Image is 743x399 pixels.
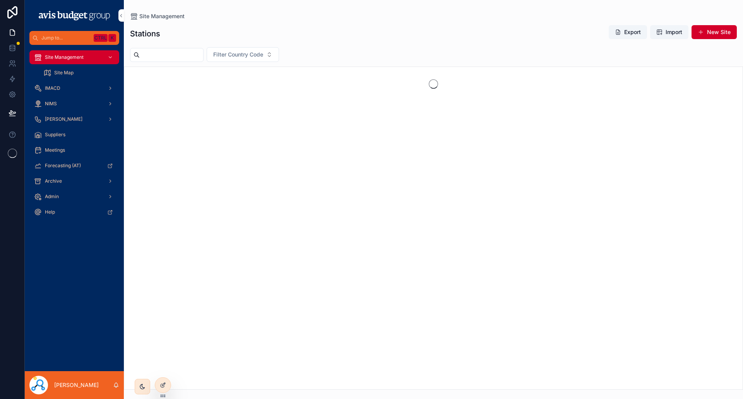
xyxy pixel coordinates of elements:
[29,190,119,204] a: Admin
[130,12,185,20] a: Site Management
[45,178,62,184] span: Archive
[45,132,65,138] span: Suppliers
[609,25,647,39] button: Export
[37,9,111,22] img: App logo
[666,28,682,36] span: Import
[54,70,74,76] span: Site Map
[45,85,60,91] span: IMACD
[213,51,263,58] span: Filter Country Code
[41,35,91,41] span: Jump to...
[207,47,279,62] button: Select Button
[45,209,55,215] span: Help
[692,25,737,39] button: New Site
[29,143,119,157] a: Meetings
[139,12,185,20] span: Site Management
[29,50,119,64] a: Site Management
[29,174,119,188] a: Archive
[29,112,119,126] a: [PERSON_NAME]
[45,54,84,60] span: Site Management
[29,128,119,142] a: Suppliers
[39,66,119,80] a: Site Map
[45,163,81,169] span: Forecasting (AT)
[54,381,99,389] p: [PERSON_NAME]
[109,35,115,41] span: K
[94,34,108,42] span: Ctrl
[45,101,57,107] span: NIMS
[130,28,160,39] h1: Stations
[29,31,119,45] button: Jump to...CtrlK
[29,97,119,111] a: NIMS
[650,25,688,39] button: Import
[45,116,82,122] span: [PERSON_NAME]
[29,205,119,219] a: Help
[29,159,119,173] a: Forecasting (AT)
[45,194,59,200] span: Admin
[25,45,124,229] div: scrollable content
[29,81,119,95] a: IMACD
[45,147,65,153] span: Meetings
